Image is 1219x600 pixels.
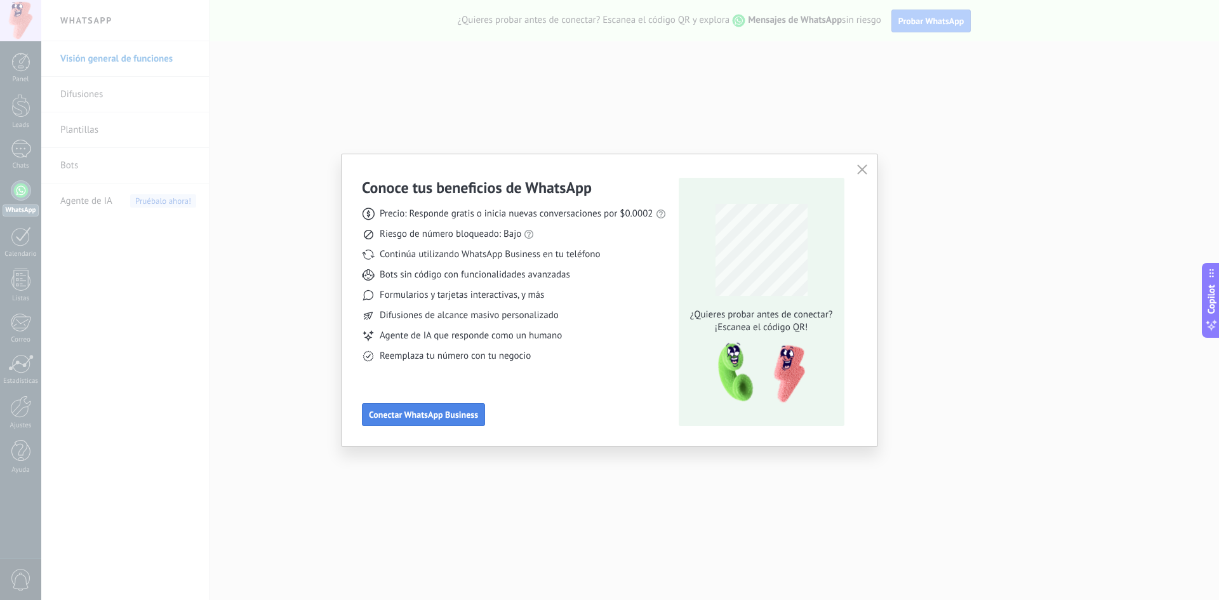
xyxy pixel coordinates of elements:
[380,208,653,220] span: Precio: Responde gratis o inicia nuevas conversaciones por $0.0002
[362,403,485,426] button: Conectar WhatsApp Business
[369,410,478,419] span: Conectar WhatsApp Business
[1205,284,1218,314] span: Copilot
[380,228,521,241] span: Riesgo de número bloqueado: Bajo
[380,269,570,281] span: Bots sin código con funcionalidades avanzadas
[362,178,592,197] h3: Conoce tus beneficios de WhatsApp
[380,330,562,342] span: Agente de IA que responde como un humano
[380,289,544,302] span: Formularios y tarjetas interactivas, y más
[686,321,836,334] span: ¡Escanea el código QR!
[686,309,836,321] span: ¿Quieres probar antes de conectar?
[707,339,808,407] img: qr-pic-1x.png
[380,248,600,261] span: Continúa utilizando WhatsApp Business en tu teléfono
[380,309,559,322] span: Difusiones de alcance masivo personalizado
[380,350,531,363] span: Reemplaza tu número con tu negocio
